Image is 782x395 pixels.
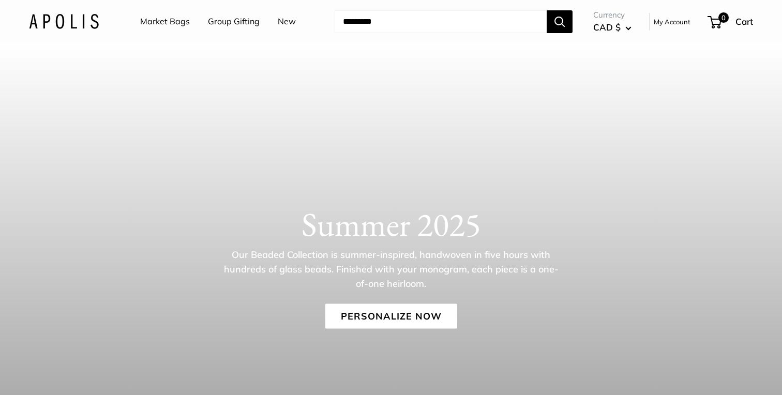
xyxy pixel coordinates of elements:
[593,22,621,33] span: CAD $
[335,10,547,33] input: Search...
[278,14,296,29] a: New
[223,247,559,291] p: Our Beaded Collection is summer-inspired, handwoven in five hours with hundreds of glass beads. F...
[593,19,631,36] button: CAD $
[29,204,753,244] h1: Summer 2025
[208,14,260,29] a: Group Gifting
[718,12,729,23] span: 0
[709,13,753,30] a: 0 Cart
[325,303,457,328] a: Personalize Now
[654,16,690,28] a: My Account
[140,14,190,29] a: Market Bags
[593,8,631,22] span: Currency
[547,10,573,33] button: Search
[29,14,99,29] img: Apolis
[735,16,753,27] span: Cart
